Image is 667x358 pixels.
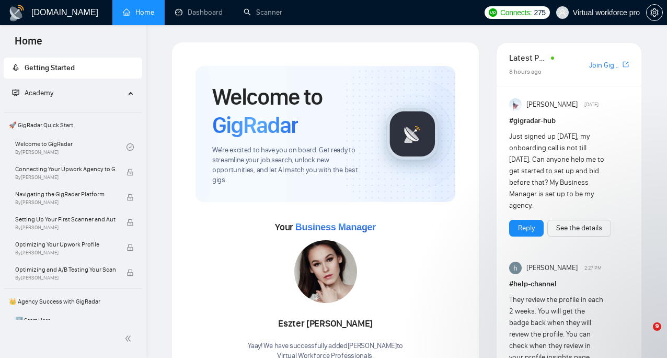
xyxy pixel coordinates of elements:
span: Connects: [500,7,532,18]
span: double-left [124,333,135,344]
a: setting [646,8,663,17]
span: export [623,60,629,69]
span: lock [126,269,134,276]
span: check-circle [126,143,134,151]
h1: # gigradar-hub [509,115,629,127]
span: [PERSON_NAME] [526,99,578,110]
span: [DATE] [584,100,599,109]
span: 9 [653,322,661,331]
iframe: Intercom live chat [631,322,657,348]
button: See the details [547,220,611,237]
a: searchScanner [244,8,282,17]
img: upwork-logo.png [489,8,497,17]
span: lock [126,169,134,176]
li: Getting Started [4,58,142,79]
span: By [PERSON_NAME] [15,250,116,256]
span: We're excited to have you on board. Get ready to streamline your job search, unlock new opportuni... [212,146,370,185]
a: Join GigRadar Slack Community [589,60,620,71]
span: Business Manager [295,222,376,232]
a: Welcome to GigRadarBy[PERSON_NAME] [15,136,126,159]
span: By [PERSON_NAME] [15,199,116,206]
span: Latest Posts from the GigRadar Community [509,51,547,64]
img: Anisuzzaman Khan [509,98,522,111]
span: 👑 Agency Success with GigRadar [5,291,141,312]
span: rocket [12,64,19,71]
span: GigRadar [212,111,298,139]
span: Academy [12,88,53,97]
img: 1687292614877-83.jpg [294,240,357,303]
img: logo [8,5,25,21]
a: homeHome [123,8,154,17]
a: See the details [556,222,602,234]
div: Eszter [PERSON_NAME] [248,315,403,333]
span: Your [275,221,376,233]
a: dashboardDashboard [175,8,223,17]
a: export [623,60,629,70]
span: Home [6,33,51,55]
span: lock [126,219,134,226]
span: 275 [534,7,545,18]
span: setting [647,8,662,17]
span: Setting Up Your First Scanner and Auto-Bidder [15,214,116,225]
h1: Welcome to [212,83,370,139]
div: Just signed up [DATE], my onboarding call is not till [DATE]. Can anyone help me to get started t... [509,131,605,211]
span: user [559,9,566,16]
span: Academy [25,88,53,97]
span: 🚀 GigRadar Quick Start [5,115,141,136]
a: 1️⃣ Start Here [15,312,126,335]
span: Navigating the GigRadar Platform [15,189,116,199]
img: gigradar-logo.png [386,108,439,160]
span: By [PERSON_NAME] [15,275,116,281]
span: Optimizing Your Upwork Profile [15,239,116,250]
span: By [PERSON_NAME] [15,225,116,231]
span: lock [126,194,134,201]
span: lock [126,244,134,251]
span: Connecting Your Upwork Agency to GigRadar [15,164,116,174]
span: Getting Started [25,63,75,72]
a: Reply [518,222,535,234]
span: By [PERSON_NAME] [15,174,116,181]
span: fund-projection-screen [12,89,19,96]
button: Reply [509,220,544,237]
span: Optimizing and A/B Testing Your Scanner for Better Results [15,264,116,275]
span: 8 hours ago [509,68,542,75]
button: setting [646,4,663,21]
